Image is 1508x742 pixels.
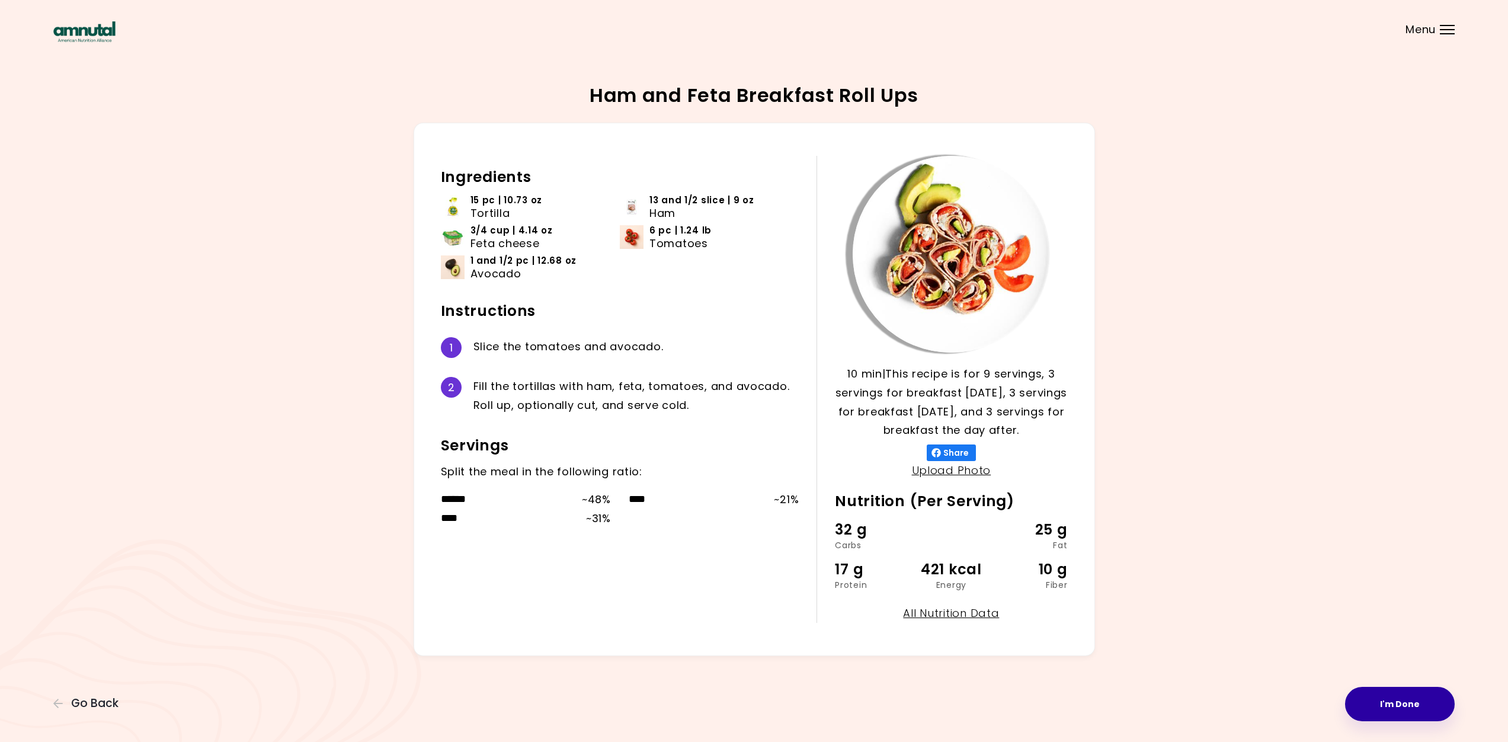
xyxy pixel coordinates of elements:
span: Tortilla [470,207,510,220]
button: Share [927,444,976,461]
span: 3/4 cup | 4.14 oz [470,224,553,237]
div: ~ 31 % [586,509,611,528]
div: 32 g [835,519,913,541]
div: 1 [441,337,462,358]
span: 15 pc | 10.73 oz [470,194,543,207]
h2: Ham and Feta Breakfast Roll Ups [590,86,918,105]
div: Fat [990,541,1068,549]
span: Share [941,448,971,458]
a: All Nutrition Data [903,606,999,621]
div: 17 g [835,558,913,581]
div: Energy [913,581,990,589]
span: Tomatoes [649,237,708,250]
span: 13 and 1/2 slice | 9 oz [649,194,754,207]
span: 1 and 1/2 pc | 12.68 oz [470,254,577,267]
span: Go Back [71,697,119,710]
div: Fiber [990,581,1068,589]
span: Feta cheese [470,237,540,250]
h2: Nutrition (Per Serving) [835,492,1067,511]
span: Ham [649,207,675,220]
div: 10 g [990,558,1068,581]
img: AmNutAl [53,21,116,42]
div: 25 g [990,519,1068,541]
div: 2 [441,377,462,398]
h2: Servings [441,436,799,455]
button: I'm Done [1345,687,1455,721]
div: F i l l t h e t o r t i l l a s w i t h h a m , f e t a , t o m a t o e s , a n d a v o c a d o .... [473,377,799,415]
button: Go Back [53,697,124,710]
div: ~ 21 % [774,490,799,509]
span: Avocado [470,267,521,280]
a: Upload Photo [912,463,991,478]
div: Carbs [835,541,913,549]
div: Split the meal in the following ratio: [441,462,799,481]
h2: Ingredients [441,168,799,187]
div: S l i c e t h e t o m a t o e s a n d a v o c a d o . [473,337,799,358]
div: Protein [835,581,913,589]
div: ~ 48 % [582,490,611,509]
span: Menu [1405,24,1436,35]
div: 421 kcal [913,558,990,581]
p: 10 min | This recipe is for 9 servings, 3 servings for breakfast [DATE], 3 servings for breakfast... [835,364,1067,440]
h2: Instructions [441,302,799,321]
span: 6 pc | 1.24 lb [649,224,712,237]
